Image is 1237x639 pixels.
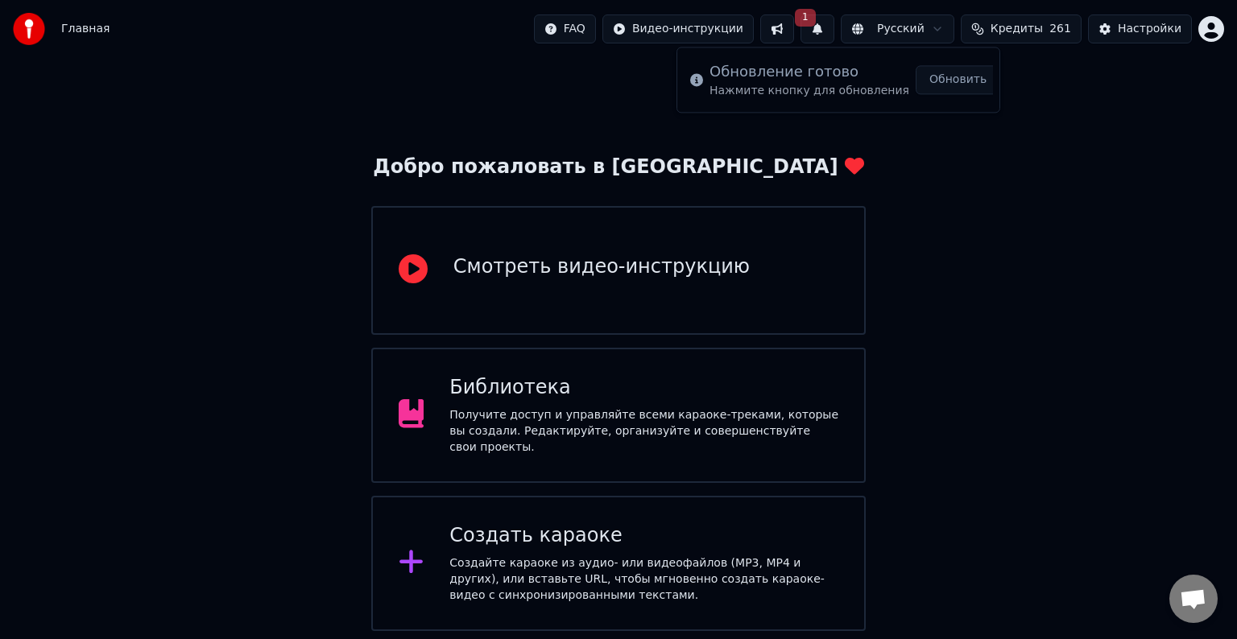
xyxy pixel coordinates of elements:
[801,14,834,43] button: 1
[961,14,1082,43] button: Кредиты261
[1049,21,1071,37] span: 261
[916,65,1000,94] button: Обновить
[61,21,110,37] span: Главная
[991,21,1043,37] span: Кредиты
[449,407,838,456] div: Получите доступ и управляйте всеми караоке-треками, которые вы создали. Редактируйте, организуйте...
[1118,21,1181,37] div: Настройки
[449,555,838,604] div: Создайте караоке из аудио- или видеофайлов (MP3, MP4 и других), или вставьте URL, чтобы мгновенно...
[453,254,750,280] div: Смотреть видео-инструкцию
[795,9,816,27] span: 1
[534,14,596,43] button: FAQ
[602,14,754,43] button: Видео-инструкции
[1088,14,1192,43] button: Настройки
[13,13,45,45] img: youka
[710,60,909,83] div: Обновление готово
[1169,575,1218,623] div: Открытый чат
[449,523,838,549] div: Создать караоке
[373,155,863,180] div: Добро пожаловать в [GEOGRAPHIC_DATA]
[449,375,838,401] div: Библиотека
[61,21,110,37] nav: breadcrumb
[710,83,909,99] div: Нажмите кнопку для обновления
